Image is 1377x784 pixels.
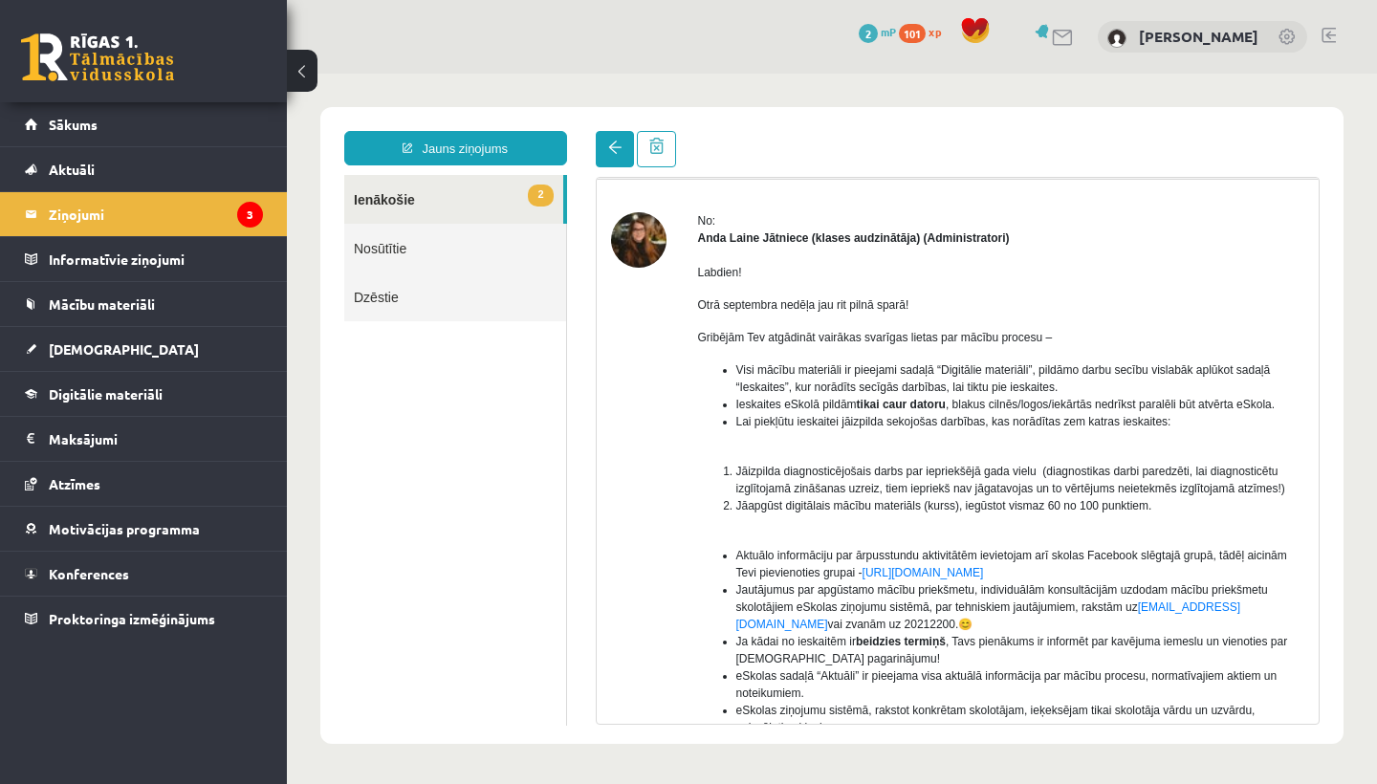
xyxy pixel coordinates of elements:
a: Dzēstie [57,199,279,248]
span: Otrā septembra nedēļa jau rit pilnā sparā! [411,225,623,238]
b: tikai caur datoru [570,324,659,338]
a: 101 xp [899,24,951,39]
i: 3 [237,202,263,228]
span: Jāizpilda diagnosticējošais darbs par iepriekšējā gada vielu (diagnostikas darbi paredzēti, lai d... [449,391,998,422]
span: Sākums [49,116,98,133]
b: beidzies termiņš [569,561,659,575]
a: Nosūtītie [57,150,279,199]
a: 2 mP [859,24,896,39]
a: [PERSON_NAME] [1139,27,1258,46]
a: Informatīvie ziņojumi [25,237,263,281]
span: Atzīmes [49,475,100,492]
span: xp [929,24,941,39]
span: Gribējām Tev atgādināt vairākas svarīgas lietas par mācību procesu – [411,257,766,271]
span: Digitālie materiāli [49,385,163,403]
a: Atzīmes [25,462,263,506]
span: Aktuālo informāciju par ārpusstundu aktivitātēm ievietojam arī skolas Facebook slēgtajā grupā, tā... [449,475,1000,506]
span: Mācību materiāli [49,295,155,313]
legend: Maksājumi [49,417,263,461]
span: 😊 [671,544,686,557]
legend: Ziņojumi [49,192,263,236]
a: Sākums [25,102,263,146]
a: Maksājumi [25,417,263,461]
span: Labdien! [411,192,455,206]
a: [DEMOGRAPHIC_DATA] [25,327,263,371]
strong: Anda Laine Jātniece (klases audzinātāja) (Administratori) [411,158,723,171]
span: Konferences [49,565,129,582]
span: Lai piekļūtu ieskaitei jāizpilda sekojošas darbības, kas norādītas zem katras ieskaites: [449,341,885,355]
a: Motivācijas programma [25,507,263,551]
a: Proktoringa izmēģinājums [25,597,263,641]
span: Ja kādai no ieskaitēm ir , Tavs pienākums ir informēt par kavējuma iemeslu un vienoties par [DEMO... [449,561,1001,592]
span: eSkolas ziņojumu sistēmā, rakstot konkrētam skolotājam, ieķeksējam tikai skolotāja vārdu un uzvār... [449,630,969,661]
span: Motivācijas programma [49,520,200,537]
a: Aktuāli [25,147,263,191]
a: Digitālie materiāli [25,372,263,416]
span: Aktuāli [49,161,95,178]
a: Konferences [25,552,263,596]
span: eSkolas sadaļā “Aktuāli” ir pieejama visa aktuālā informācija par mācību procesu, normatīvajiem a... [449,596,991,626]
a: Rīgas 1. Tālmācības vidusskola [21,33,174,81]
span: 2 [859,24,878,43]
img: Anda Laine Jātniece (klases audzinātāja) [324,139,380,194]
a: Mācību materiāli [25,282,263,326]
span: Ieskaites eSkolā pildām , blakus cilnēs/logos/iekārtās nedrīkst paralēli būt atvērta eSkola. [449,324,989,338]
a: Jauns ziņojums [57,57,280,92]
span: 101 [899,24,926,43]
span: Jautājumus par apgūstamo mācību priekšmetu, individuālām konsultācijām uzdodam mācību priekšmetu ... [449,510,981,557]
a: [URL][DOMAIN_NAME] [576,492,697,506]
div: No: [411,139,1018,156]
span: 2 [241,111,266,133]
img: Marta Grāve [1107,29,1126,48]
span: Proktoringa izmēģinājums [49,610,215,627]
legend: Informatīvie ziņojumi [49,237,263,281]
a: 2Ienākošie [57,101,276,150]
a: Ziņojumi3 [25,192,263,236]
span: [DEMOGRAPHIC_DATA] [49,340,199,358]
span: mP [881,24,896,39]
span: Jāapgūst digitālais mācību materiāls (kurss), iegūstot vismaz 60 no 100 punktiem. [449,425,865,439]
span: Visi mācību materiāli ir pieejami sadaļā “Digitālie materiāli”, pildāmo darbu secību vislabāk apl... [449,290,984,320]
